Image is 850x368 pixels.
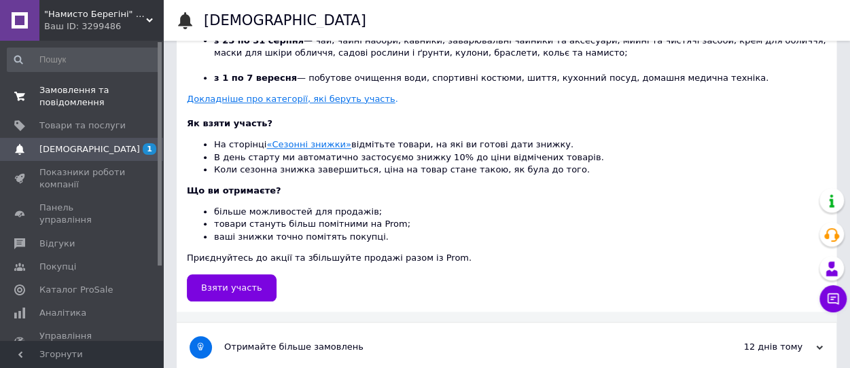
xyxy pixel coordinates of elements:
li: — побутове очищення води, спортивні костюми, шиття, кухонний посуд, домашня медична техніка. [214,72,826,84]
span: Управління сайтом [39,330,126,354]
b: Як взяти участь? [187,118,272,128]
span: Аналітика [39,307,86,319]
span: Товари та послуги [39,119,126,132]
li: ваші знижки точно помітять покупці. [214,231,826,243]
li: На сторінці відмітьте товари, на які ви готові дати знижку. [214,139,826,151]
a: «Сезонні знижки» [266,139,351,149]
a: Докладніше про категорії, які беруть участь. [187,94,398,104]
span: Каталог ProSale [39,284,113,296]
li: Коли сезонна знижка завершиться, ціна на товар стане такою, як була до того. [214,164,826,176]
li: товари стануть більш помітними на Prom; [214,218,826,230]
div: Ваш ID: 3299486 [44,20,163,33]
span: "Намисто Берегіні" - магазин прикрас з натурального каменю [44,8,146,20]
span: Замовлення та повідомлення [39,84,126,109]
b: з 1 по 7 вересня [214,73,297,83]
b: Що ви отримаєте? [187,185,281,196]
li: — чай, чайні набори, кавники, заварювальні чайники та аксесуари, мийні та чистячі засоби, крем дл... [214,35,826,72]
h1: [DEMOGRAPHIC_DATA] [204,12,366,29]
input: Пошук [7,48,160,72]
a: Взяти участь [187,274,277,301]
span: Покупці [39,261,76,273]
li: більше можливостей для продажів; [214,206,826,218]
span: [DEMOGRAPHIC_DATA] [39,143,140,155]
span: Панель управління [39,202,126,226]
span: Взяти участь [201,282,262,293]
div: Отримайте більше замовлень [224,341,687,353]
div: Приєднуйтесь до акції та збільшуйте продажі разом із Prom. [187,185,826,264]
span: Показники роботи компанії [39,166,126,191]
button: Чат з покупцем [819,285,847,312]
u: Докладніше про категорії, які беруть участь [187,94,395,104]
div: 12 днів тому [687,341,823,353]
span: 1 [143,143,156,155]
span: Відгуки [39,238,75,250]
li: В день старту ми автоматично застосуємо знижку 10% до ціни відмічених товарів. [214,151,826,164]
